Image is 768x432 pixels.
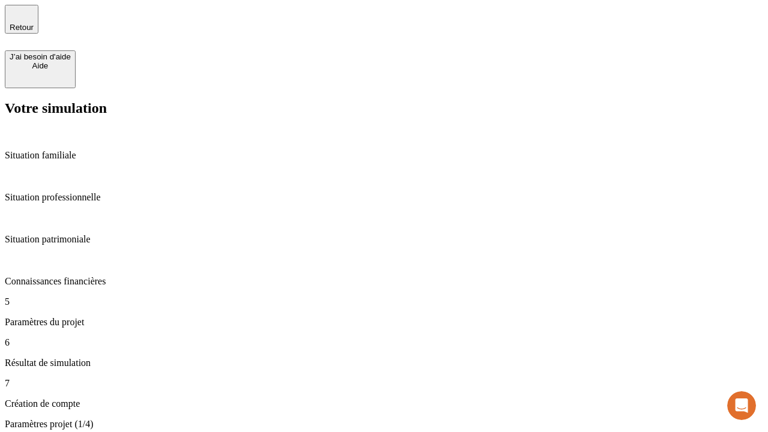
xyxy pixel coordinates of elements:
p: 6 [5,337,763,348]
p: Situation patrimoniale [5,234,763,245]
p: Résultat de simulation [5,358,763,368]
p: Situation professionnelle [5,192,763,203]
span: Retour [10,23,34,32]
p: Paramètres projet (1/4) [5,419,763,430]
button: Retour [5,5,38,34]
iframe: Intercom live chat [727,391,756,420]
button: J’ai besoin d'aideAide [5,50,76,88]
p: Paramètres du projet [5,317,763,328]
p: Connaissances financières [5,276,763,287]
div: Aide [10,61,71,70]
div: J’ai besoin d'aide [10,52,71,61]
p: Situation familiale [5,150,763,161]
h2: Votre simulation [5,100,763,116]
p: 5 [5,296,763,307]
p: Création de compte [5,398,763,409]
p: 7 [5,378,763,389]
